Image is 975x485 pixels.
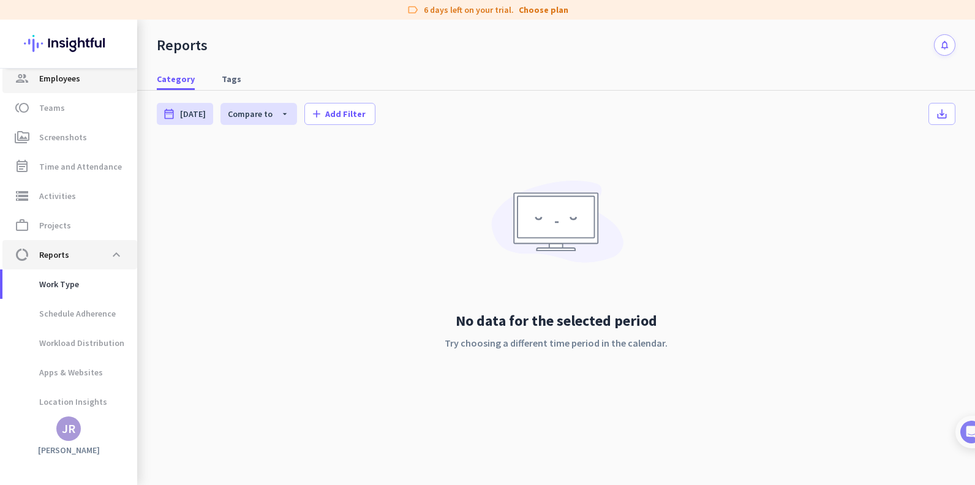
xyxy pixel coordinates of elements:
[12,328,124,358] span: Workload Distribution
[2,240,137,269] a: data_usageReportsexpand_less
[939,40,950,50] i: notifications
[2,358,137,387] a: Apps & Websites
[445,336,668,350] p: Try choosing a different time period in the calendar.
[445,311,668,331] h2: No data for the selected period
[273,109,290,119] i: arrow_drop_down
[62,423,75,435] div: JR
[2,211,137,240] a: work_outlineProjects
[311,108,323,120] i: add
[2,122,137,152] a: perm_mediaScreenshots
[39,130,87,145] span: Screenshots
[39,189,76,203] span: Activities
[39,100,65,115] span: Teams
[2,387,137,416] a: Location Insights
[15,71,29,86] i: group
[39,159,122,174] span: Time and Attendance
[407,4,419,16] i: label
[304,103,375,125] button: addAdd Filter
[519,4,568,16] a: Choose plan
[928,103,955,125] button: save_alt
[12,269,79,299] span: Work Type
[157,36,208,55] div: Reports
[15,130,29,145] i: perm_media
[12,387,107,416] span: Location Insights
[2,64,137,93] a: groupEmployees
[228,108,273,119] span: Compare to
[24,20,113,67] img: Insightful logo
[163,108,175,120] i: date_range
[486,171,627,280] img: No data
[12,358,103,387] span: Apps & Websites
[105,244,127,266] button: expand_less
[222,73,241,85] span: Tags
[15,247,29,262] i: data_usage
[2,181,137,211] a: storageActivities
[15,100,29,115] i: toll
[2,299,137,328] a: Schedule Adherence
[2,269,137,299] a: Work Type
[157,73,195,85] span: Category
[2,93,137,122] a: tollTeams
[39,247,69,262] span: Reports
[15,218,29,233] i: work_outline
[39,218,71,233] span: Projects
[12,299,116,328] span: Schedule Adherence
[934,34,955,56] button: notifications
[2,328,137,358] a: Workload Distribution
[180,108,206,120] span: [DATE]
[325,108,366,120] span: Add Filter
[15,159,29,174] i: event_note
[15,189,29,203] i: storage
[39,71,80,86] span: Employees
[2,152,137,181] a: event_noteTime and Attendance
[936,108,948,120] i: save_alt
